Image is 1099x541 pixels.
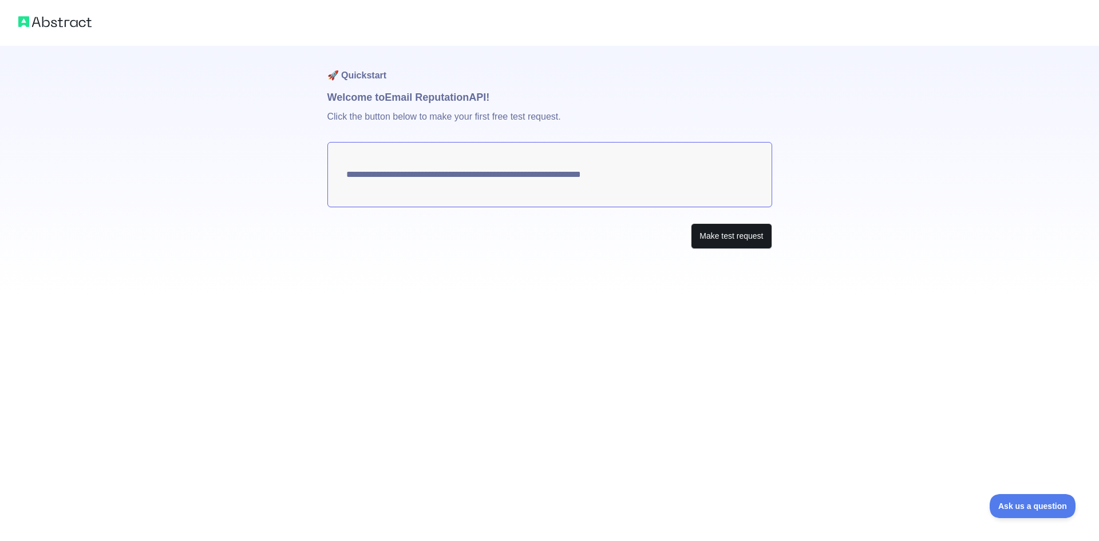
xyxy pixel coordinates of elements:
iframe: Toggle Customer Support [990,494,1076,518]
h1: 🚀 Quickstart [327,46,772,89]
img: Abstract logo [18,14,92,30]
button: Make test request [691,223,772,249]
p: Click the button below to make your first free test request. [327,105,772,142]
h1: Welcome to Email Reputation API! [327,89,772,105]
